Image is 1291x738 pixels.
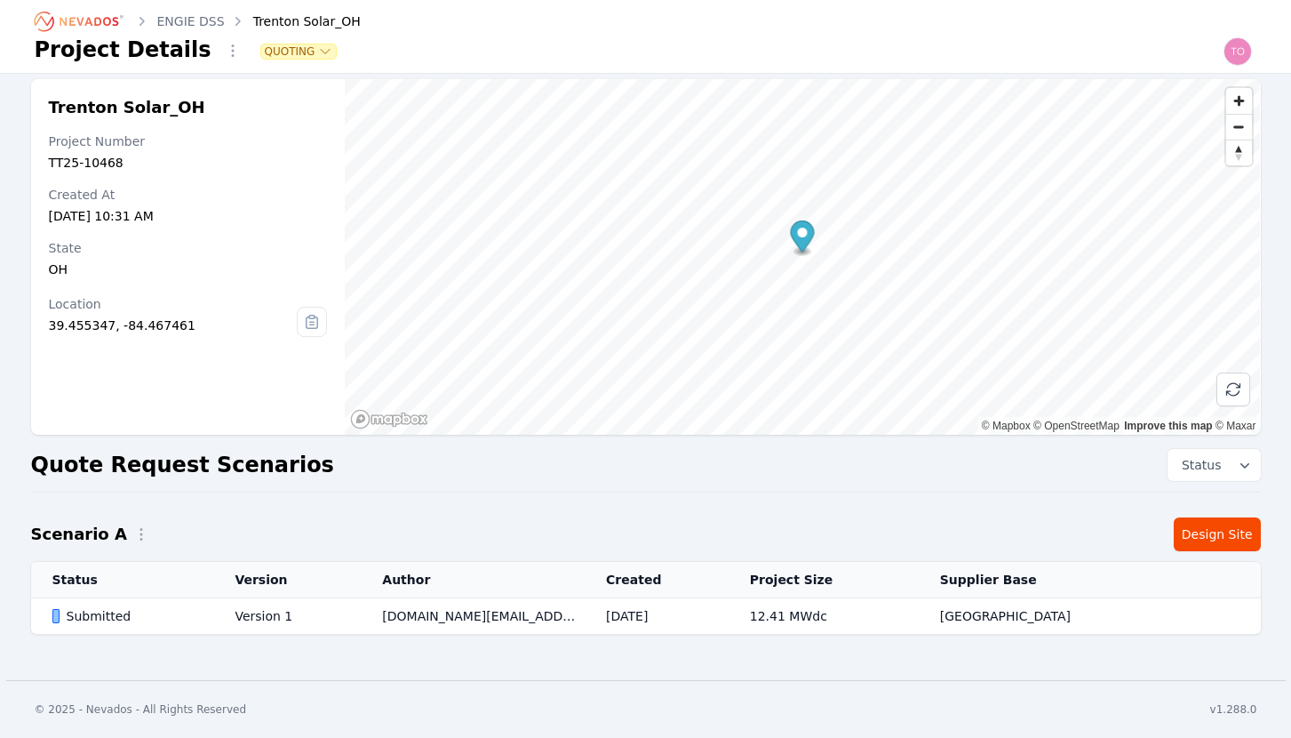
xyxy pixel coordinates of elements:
[1226,88,1252,114] button: Zoom in
[1215,420,1256,432] a: Maxar
[1226,115,1252,140] span: Zoom out
[49,154,328,172] div: TT25-10468
[729,598,919,635] td: 12.41 MWdc
[213,562,361,598] th: Version
[1124,420,1212,432] a: Improve this map
[49,295,298,313] div: Location
[729,562,919,598] th: Project Size
[157,12,225,30] a: ENGIE DSS
[31,522,127,547] h2: Scenario A
[49,261,328,278] div: OH
[49,317,298,334] div: 39.455347, -84.467461
[35,7,361,36] nav: Breadcrumb
[345,79,1260,435] canvas: Map
[1223,37,1252,66] img: todd.padezanin@nevados.solar
[49,97,328,118] h2: Trenton Solar_OH
[1226,114,1252,140] button: Zoom out
[31,451,334,479] h2: Quote Request Scenarios
[982,420,1031,432] a: Mapbox
[1174,517,1261,551] a: Design Site
[361,562,585,598] th: Author
[31,562,214,598] th: Status
[791,221,815,257] div: Map marker
[49,132,328,150] div: Project Number
[213,598,361,635] td: Version 1
[1175,456,1222,474] span: Status
[1226,140,1252,165] button: Reset bearing to north
[49,239,328,257] div: State
[1210,702,1257,717] div: v1.288.0
[1033,420,1120,432] a: OpenStreetMap
[49,186,328,204] div: Created At
[261,44,337,59] button: Quoting
[31,598,1261,635] tr: SubmittedVersion 1[DOMAIN_NAME][EMAIL_ADDRESS][DOMAIN_NAME][DATE]12.41 MWdc[GEOGRAPHIC_DATA]
[585,598,729,635] td: [DATE]
[919,562,1189,598] th: Supplier Base
[35,702,247,717] div: © 2025 - Nevados - All Rights Reserved
[919,598,1189,635] td: [GEOGRAPHIC_DATA]
[228,12,361,30] div: Trenton Solar_OH
[350,409,428,429] a: Mapbox homepage
[52,607,205,625] div: Submitted
[1167,449,1261,481] button: Status
[585,562,729,598] th: Created
[361,598,585,635] td: [DOMAIN_NAME][EMAIL_ADDRESS][DOMAIN_NAME]
[35,36,211,64] h1: Project Details
[49,207,328,225] div: [DATE] 10:31 AM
